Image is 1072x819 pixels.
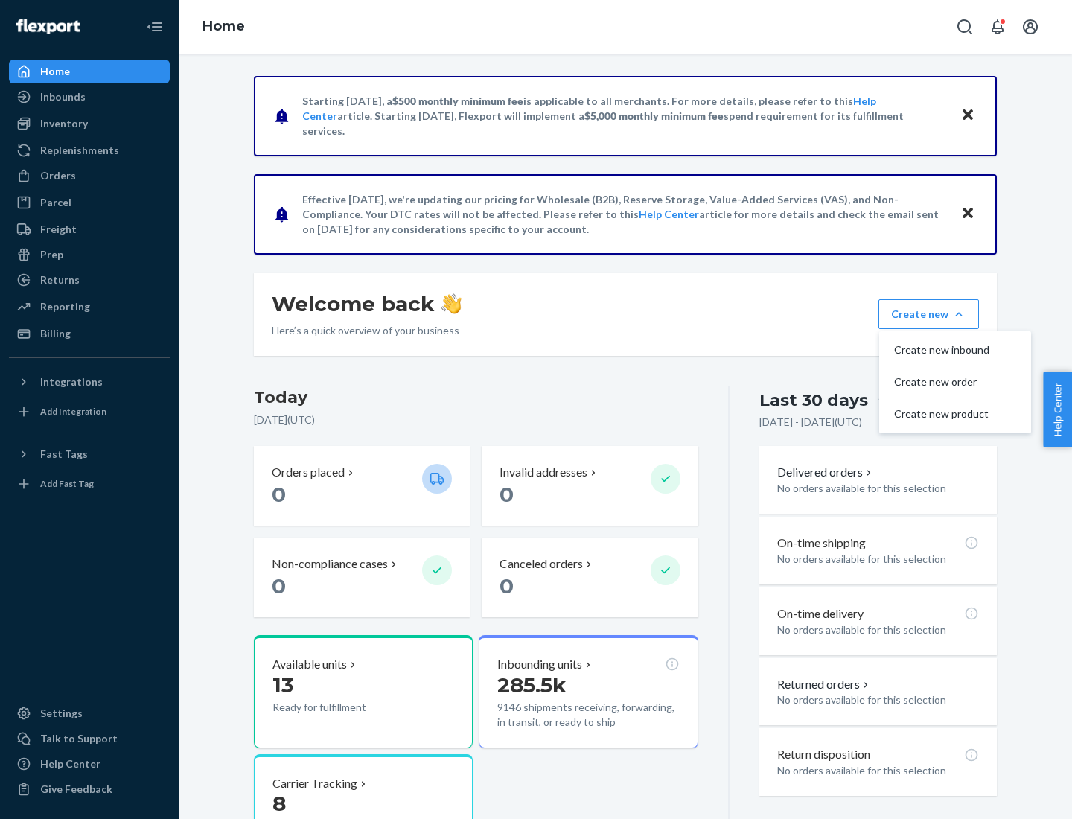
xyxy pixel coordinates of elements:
[40,89,86,104] div: Inbounds
[302,192,946,237] p: Effective [DATE], we're updating our pricing for Wholesale (B2B), Reserve Storage, Value-Added Se...
[9,472,170,496] a: Add Fast Tag
[882,334,1028,366] button: Create new inbound
[9,322,170,345] a: Billing
[40,143,119,158] div: Replenishments
[254,538,470,617] button: Non-compliance cases 0
[9,777,170,801] button: Give Feedback
[40,447,88,462] div: Fast Tags
[878,299,979,329] button: Create newCreate new inboundCreate new orderCreate new product
[500,464,587,481] p: Invalid addresses
[272,555,388,573] p: Non-compliance cases
[9,727,170,751] a: Talk to Support
[777,676,872,693] button: Returned orders
[958,203,977,225] button: Close
[16,19,80,34] img: Flexport logo
[9,60,170,83] a: Home
[497,672,567,698] span: 285.5k
[40,375,103,389] div: Integrations
[777,535,866,552] p: On-time shipping
[894,409,989,419] span: Create new product
[500,573,514,599] span: 0
[9,701,170,725] a: Settings
[272,573,286,599] span: 0
[882,366,1028,398] button: Create new order
[950,12,980,42] button: Open Search Box
[254,386,698,409] h3: Today
[759,415,862,430] p: [DATE] - [DATE] ( UTC )
[497,700,679,730] p: 9146 shipments receiving, forwarding, in transit, or ready to ship
[40,756,100,771] div: Help Center
[983,12,1012,42] button: Open notifications
[1043,372,1072,447] button: Help Center
[254,635,473,748] button: Available units13Ready for fulfillment
[1015,12,1045,42] button: Open account menu
[479,635,698,748] button: Inbounding units285.5k9146 shipments receiving, forwarding, in transit, or ready to ship
[40,477,94,490] div: Add Fast Tag
[9,85,170,109] a: Inbounds
[40,731,118,746] div: Talk to Support
[272,656,347,673] p: Available units
[9,112,170,136] a: Inventory
[9,138,170,162] a: Replenishments
[9,268,170,292] a: Returns
[40,326,71,341] div: Billing
[9,191,170,214] a: Parcel
[272,775,357,792] p: Carrier Tracking
[497,656,582,673] p: Inbounding units
[40,706,83,721] div: Settings
[40,247,63,262] div: Prep
[777,746,870,763] p: Return disposition
[9,217,170,241] a: Freight
[9,370,170,394] button: Integrations
[392,95,523,107] span: $500 monthly minimum fee
[777,692,979,707] p: No orders available for this selection
[272,323,462,338] p: Here’s a quick overview of your business
[272,464,345,481] p: Orders placed
[482,446,698,526] button: Invalid addresses 0
[777,481,979,496] p: No orders available for this selection
[584,109,724,122] span: $5,000 monthly minimum fee
[40,273,80,287] div: Returns
[254,412,698,427] p: [DATE] ( UTC )
[272,700,410,715] p: Ready for fulfillment
[777,464,875,481] button: Delivered orders
[894,345,989,355] span: Create new inbound
[9,295,170,319] a: Reporting
[9,243,170,267] a: Prep
[777,605,864,622] p: On-time delivery
[40,64,70,79] div: Home
[482,538,698,617] button: Canceled orders 0
[302,94,946,138] p: Starting [DATE], a is applicable to all merchants. For more details, please refer to this article...
[9,752,170,776] a: Help Center
[272,791,286,816] span: 8
[40,195,71,210] div: Parcel
[759,389,868,412] div: Last 30 days
[639,208,699,220] a: Help Center
[40,168,76,183] div: Orders
[272,290,462,317] h1: Welcome back
[777,552,979,567] p: No orders available for this selection
[882,398,1028,430] button: Create new product
[500,482,514,507] span: 0
[777,622,979,637] p: No orders available for this selection
[40,405,106,418] div: Add Integration
[40,299,90,314] div: Reporting
[9,164,170,188] a: Orders
[441,293,462,314] img: hand-wave emoji
[40,116,88,131] div: Inventory
[9,400,170,424] a: Add Integration
[958,105,977,127] button: Close
[894,377,989,387] span: Create new order
[140,12,170,42] button: Close Navigation
[9,442,170,466] button: Fast Tags
[272,672,293,698] span: 13
[254,446,470,526] button: Orders placed 0
[202,18,245,34] a: Home
[40,222,77,237] div: Freight
[191,5,257,48] ol: breadcrumbs
[40,782,112,797] div: Give Feedback
[777,763,979,778] p: No orders available for this selection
